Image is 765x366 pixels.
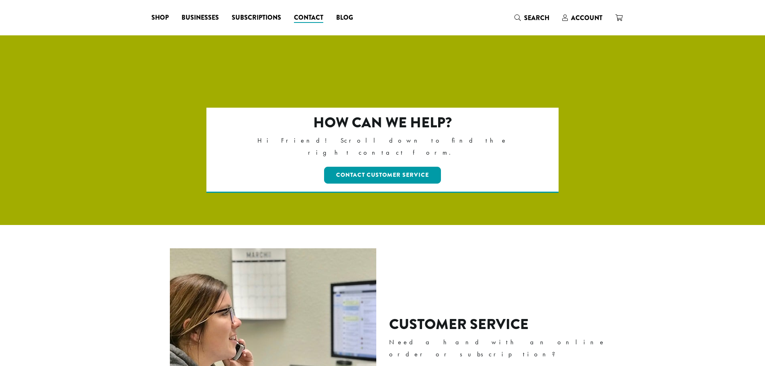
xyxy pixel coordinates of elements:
p: Need a hand with an online order or subscription? [389,336,618,360]
span: Contact [294,13,323,23]
span: Subscriptions [232,13,281,23]
a: Search [508,11,556,25]
a: Blog [330,11,359,24]
span: Blog [336,13,353,23]
a: Subscriptions [225,11,288,24]
a: Contact Customer Service [324,167,441,184]
a: Shop [145,11,175,24]
p: Hi Friend! Scroll down to find the right contact form. [241,135,524,159]
a: Account [556,11,609,25]
span: Account [571,13,602,22]
span: Search [524,13,549,22]
h2: How can we help? [241,114,524,131]
h2: Customer Service [389,316,618,333]
span: Shop [151,13,169,23]
a: Businesses [175,11,225,24]
span: Businesses [182,13,219,23]
a: Contact [288,11,330,24]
